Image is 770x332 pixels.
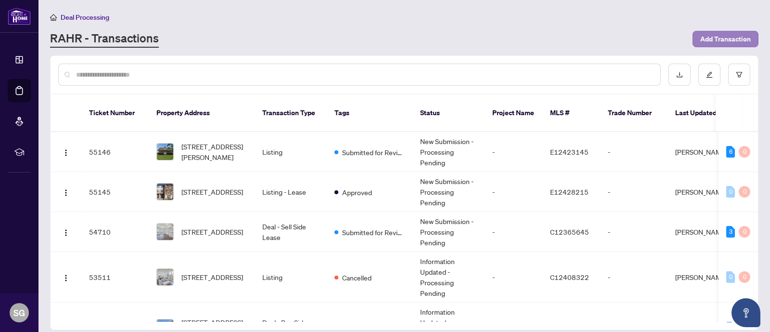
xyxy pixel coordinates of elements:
img: logo [8,7,31,25]
span: edit [706,71,713,78]
div: 0 [726,186,735,198]
td: New Submission - Processing Pending [412,212,485,252]
button: edit [698,64,720,86]
button: filter [728,64,750,86]
th: MLS # [542,94,600,132]
span: Submitted for Review [342,147,405,158]
th: Ticket Number [81,94,149,132]
td: [PERSON_NAME] [667,132,740,172]
img: thumbnail-img [157,184,173,200]
td: Listing [255,132,327,172]
th: Project Name [485,94,542,132]
span: E12428215 [550,187,589,196]
td: Deal - Sell Side Lease [255,212,327,252]
span: Submitted for Review [342,227,405,238]
img: Logo [62,274,70,282]
button: Open asap [731,298,760,327]
span: [STREET_ADDRESS][PERSON_NAME] [181,141,247,162]
td: Listing [255,252,327,303]
td: 54710 [81,212,149,252]
div: 0 [739,271,750,283]
img: Logo [62,229,70,237]
td: - [600,132,667,172]
td: - [485,172,542,212]
span: [STREET_ADDRESS] [181,272,243,282]
td: Listing - Lease [255,172,327,212]
span: filter [736,71,743,78]
th: Last Updated By [667,94,740,132]
button: Logo [58,184,74,199]
button: Add Transaction [693,31,758,47]
span: C12408322 [550,273,589,281]
td: 55145 [81,172,149,212]
img: thumbnail-img [157,144,173,160]
th: Property Address [149,94,255,132]
div: 6 [726,146,735,158]
span: home [50,14,57,21]
td: - [485,212,542,252]
span: Add Transaction [700,31,751,47]
div: 3 [726,226,735,238]
td: - [485,132,542,172]
img: thumbnail-img [157,269,173,285]
span: Cancelled [342,272,372,283]
div: 0 [739,186,750,198]
div: 0 [739,226,750,238]
span: [STREET_ADDRESS] [181,186,243,197]
th: Transaction Type [255,94,327,132]
button: Logo [58,269,74,285]
td: New Submission - Processing Pending [412,172,485,212]
a: RAHR - Transactions [50,30,159,48]
td: - [485,252,542,303]
td: [PERSON_NAME] [667,212,740,252]
span: SG [13,306,25,319]
th: Status [412,94,485,132]
td: [PERSON_NAME] [667,252,740,303]
button: Logo [58,144,74,159]
div: 0 [739,146,750,158]
td: - [600,172,667,212]
td: [PERSON_NAME] [667,172,740,212]
td: 53511 [81,252,149,303]
span: E12423145 [550,147,589,156]
span: [STREET_ADDRESS] [181,226,243,237]
button: download [668,64,691,86]
td: - [600,212,667,252]
td: Information Updated - Processing Pending [412,252,485,303]
img: Logo [62,149,70,157]
div: 0 [726,271,735,283]
span: Deal Processing [61,13,109,22]
img: Logo [62,189,70,197]
th: Tags [327,94,412,132]
th: Trade Number [600,94,667,132]
button: Logo [58,224,74,239]
span: download [676,71,683,78]
span: Approved [342,187,372,198]
td: - [600,252,667,303]
td: New Submission - Processing Pending [412,132,485,172]
td: 55146 [81,132,149,172]
img: thumbnail-img [157,224,173,240]
span: C12365645 [550,227,589,236]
